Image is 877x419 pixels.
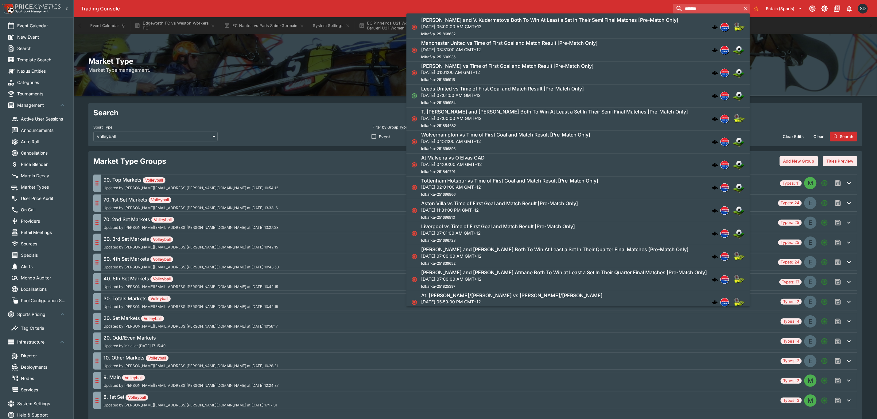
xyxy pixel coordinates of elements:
p: Sport Type [93,125,112,130]
div: lclkafka [720,160,729,169]
img: logo-cerberus.svg [712,208,718,214]
div: cerberus [712,208,718,214]
div: cerberus [712,253,718,259]
button: Add a new Market type to the group [819,375,830,386]
h2: Market Type [88,56,862,66]
div: lclkafka [720,206,729,215]
span: lclkafka-251868632 [421,32,456,36]
h2: Search [93,108,857,117]
button: Toggle light/dark mode [819,3,830,14]
div: EVENT [804,315,817,328]
div: cerberus [712,231,718,237]
img: soccer.png [733,159,745,171]
span: lclkafka-251696915 [421,78,455,82]
p: [DATE] 07:00:00 AM GMT+12 [421,115,688,121]
input: search [673,4,742,13]
span: Save changes to the Market Type group [832,237,844,248]
span: lclkafka-251849791 [421,169,455,174]
span: Tag Criteria [21,325,66,331]
svg: Closed [411,299,417,306]
h6: Leeds United vs Time of First Goal and Match Result [Pre-Match Only] [421,86,584,92]
div: EVENT [804,355,817,367]
img: soccer.png [733,67,745,79]
span: Types: 11 [780,180,802,186]
div: lclkafka [720,69,729,77]
span: Auto Roll [21,138,66,145]
svg: Closed [411,116,417,122]
span: Types: 24 [778,200,802,206]
span: Nexus Entities [17,68,66,74]
span: Active User Sessions [21,116,66,122]
span: Save changes to the Market Type group [832,217,844,228]
div: cerberus [712,299,718,306]
div: lclkafka [720,252,729,261]
div: lclkafka [720,23,729,31]
span: Types: 25 [778,240,802,246]
button: Add a new Market type to the group [819,217,830,228]
span: Updated by [PERSON_NAME][EMAIL_ADDRESS][PERSON_NAME][DOMAIN_NAME] at [DATE] 10:43:50 [103,265,279,269]
span: Types: 2 [781,299,802,305]
img: lclkafka.png [721,275,729,283]
h6: Wolverhampton vs Time of First Goal and Match Result [Pre-Match Only] [421,132,590,138]
span: Updated by [PERSON_NAME][EMAIL_ADDRESS][PERSON_NAME][DOMAIN_NAME] at [DATE] 10:42:15 [103,245,278,249]
button: Add a new Market type to the group [819,257,830,268]
img: lclkafka.png [721,115,729,123]
img: PriceKinetics [15,4,61,9]
span: Volleyball [146,355,169,361]
span: lclkafka-251839652 [421,261,456,266]
h6: Aston Villa vs Time of First Goal and Match Result [Pre-Match Only] [421,201,578,207]
svg: Closed [411,185,417,191]
svg: Closed [411,139,417,145]
svg: Closed [411,208,417,214]
span: Updated by [PERSON_NAME][EMAIL_ADDRESS][PERSON_NAME][DOMAIN_NAME] at [DATE] 13:33:16 [103,206,278,210]
img: lclkafka.png [721,184,729,192]
span: Volleyball [141,316,164,322]
span: Save changes to the Market Type group [832,375,844,386]
img: logo-cerberus.svg [712,116,718,122]
span: lclkafka-251825397 [421,284,456,289]
button: No Bookmarks [751,4,761,13]
span: Tournaments [17,90,66,97]
h6: 70. 2nd Set Markets [103,216,278,223]
h6: 60. 3rd Set Markets [103,235,278,243]
span: Save changes to the Market Type group [832,356,844,367]
span: Market Types [21,184,66,190]
h2: Market Type Groups [93,156,166,166]
p: Filter by Group Type [372,125,408,130]
span: Sources [21,240,66,247]
div: cerberus [712,24,718,30]
span: Volleyball [122,375,145,381]
div: cerberus [712,185,718,191]
img: PriceKinetics Logo [2,2,14,15]
div: cerberus [712,93,718,99]
div: MATCH [804,177,817,189]
img: lclkafka.png [721,230,729,238]
button: Add a new Market type to the group [819,237,830,248]
div: EVENT [804,197,817,209]
span: Help & Support [17,412,66,418]
img: logo-cerberus.svg [712,253,718,259]
svg: Closed [411,231,417,237]
span: Event [379,133,390,140]
span: Save changes to the Market Type group [832,395,844,406]
svg: Closed [411,70,417,76]
svg: Open [411,93,417,99]
button: Connected to PK [807,3,818,14]
p: [DATE] 07:00:00 AM GMT+12 [421,276,707,282]
span: Types: 25 [778,220,802,226]
span: Template Search [17,56,66,63]
p: [DATE] 02:01:00 AM GMT+12 [421,184,598,190]
span: Localisations [21,286,66,292]
img: lclkafka.png [721,92,729,100]
p: [DATE] 07:01:00 AM GMT+12 [421,92,584,99]
h6: 8. 1st Set [103,393,277,401]
span: Deployments [21,364,66,370]
span: Updated by [PERSON_NAME][EMAIL_ADDRESS][PERSON_NAME][DOMAIN_NAME] at [DATE] 10:28:21 [103,364,278,368]
h6: 50. 4th Set Markets [103,255,279,263]
svg: Closed [411,162,417,168]
span: Updated by [PERSON_NAME][EMAIL_ADDRESS][PERSON_NAME][DOMAIN_NAME] at [DATE] 10:58:17 [103,324,278,329]
div: EVENT [804,335,817,348]
button: Documentation [832,3,843,14]
button: Add a new Market type to the group [819,316,830,327]
svg: Closed [411,276,417,283]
